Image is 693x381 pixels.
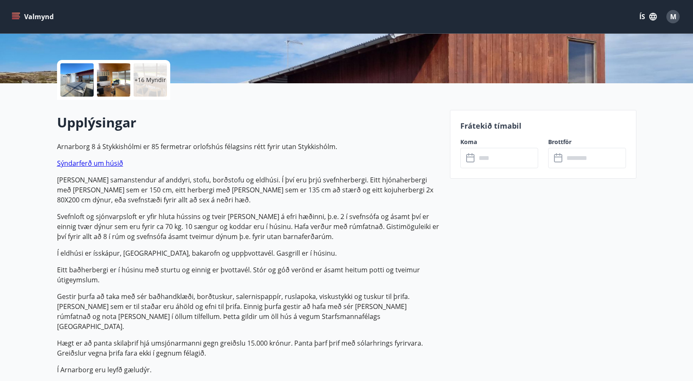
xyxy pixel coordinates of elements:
button: menu [10,9,57,24]
span: M [670,12,676,21]
p: +16 Myndir [134,76,166,84]
label: Koma [460,138,538,146]
button: ÍS [635,9,661,24]
h2: Upplýsingar [57,113,440,132]
label: Brottför [548,138,626,146]
p: Hægt er að panta skilaþrif hjá umsjónarmanni gegn greiðslu 15.000 krónur. Panta þarf þrif með sól... [57,338,440,358]
p: Í Arnarborg eru leyfð gæludýr. [57,365,440,375]
a: Sýndarferð um húsið [57,159,123,168]
p: Eitt baðherbergi er í húsinu með sturtu og einnig er þvottavél. Stór og góð verönd er ásamt heitu... [57,265,440,285]
button: M [663,7,683,27]
p: Arnarborg 8 á Stykkishólmi er 85 fermetrar orlofshús félagsins rétt fyrir utan Stykkishólm. [57,142,440,152]
p: Gestir þurfa að taka með sér baðhandklæði, borðtuskur, salernispappír, ruslapoka, viskustykki og ... [57,291,440,331]
p: Frátekið tímabil [460,120,626,131]
p: [PERSON_NAME] samanstendur af anddyri, stofu, borðstofu og eldhúsi. Í því eru þrjú svefnherbergi.... [57,175,440,205]
p: Svefnloft og sjónvarpsloft er yfir hluta hússins og tveir [PERSON_NAME] á efri hæðinni, þ.e. 2 í ... [57,212,440,242]
p: Í eldhúsi er ísskápur, [GEOGRAPHIC_DATA], bakarofn og uppþvottavél. Gasgrill er í húsinu. [57,248,440,258]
